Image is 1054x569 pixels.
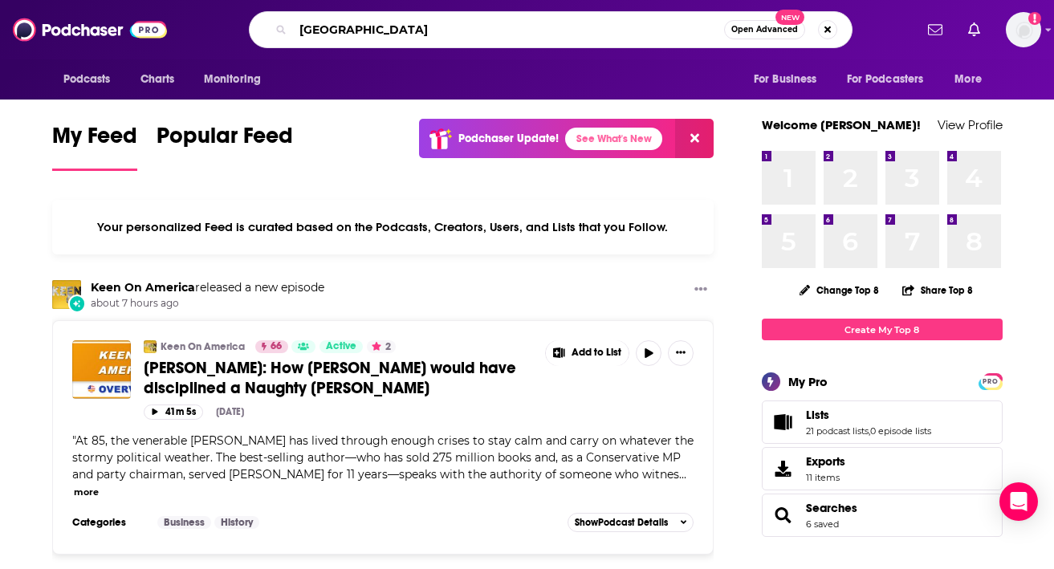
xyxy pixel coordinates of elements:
[52,64,132,95] button: open menu
[157,122,293,159] span: Popular Feed
[775,10,804,25] span: New
[1006,12,1041,47] img: User Profile
[193,64,282,95] button: open menu
[52,280,81,309] img: Keen On America
[806,454,845,469] span: Exports
[688,280,714,300] button: Show More Button
[762,117,921,132] a: Welcome [PERSON_NAME]!
[72,433,694,482] span: "
[743,64,837,95] button: open menu
[938,117,1003,132] a: View Profile
[762,400,1003,444] span: Lists
[901,274,974,306] button: Share Top 8
[63,68,111,91] span: Podcasts
[754,68,817,91] span: For Business
[806,408,931,422] a: Lists
[204,68,261,91] span: Monitoring
[1006,12,1041,47] button: Show profile menu
[72,516,144,529] h3: Categories
[767,457,800,480] span: Exports
[981,375,1000,387] a: PRO
[679,467,686,482] span: ...
[255,340,288,353] a: 66
[72,433,694,482] span: At 85, the venerable [PERSON_NAME] has lived through enough crises to stay calm and carry on what...
[74,486,99,499] button: more
[954,68,982,91] span: More
[668,340,694,366] button: Show More Button
[943,64,1002,95] button: open menu
[144,404,203,420] button: 41m 5s
[999,482,1038,521] div: Open Intercom Messenger
[52,122,137,159] span: My Feed
[68,295,86,312] div: New Episode
[806,472,845,483] span: 11 items
[724,20,805,39] button: Open AdvancedNew
[458,132,559,145] p: Podchaser Update!
[806,501,857,515] a: Searches
[806,518,839,530] a: 6 saved
[91,280,195,295] a: Keen On America
[870,425,931,437] a: 0 episode lists
[572,347,621,359] span: Add to List
[568,513,694,532] button: ShowPodcast Details
[922,16,949,43] a: Show notifications dropdown
[91,297,324,311] span: about 7 hours ago
[836,64,947,95] button: open menu
[869,425,870,437] span: ,
[962,16,987,43] a: Show notifications dropdown
[367,340,396,353] button: 2
[326,339,356,355] span: Active
[731,26,798,34] span: Open Advanced
[91,280,324,295] h3: released a new episode
[216,406,244,417] div: [DATE]
[52,122,137,171] a: My Feed
[762,447,1003,490] a: Exports
[806,425,869,437] a: 21 podcast lists
[249,11,853,48] div: Search podcasts, credits, & more...
[790,280,889,300] button: Change Top 8
[271,339,282,355] span: 66
[575,517,668,528] span: Show Podcast Details
[130,64,185,95] a: Charts
[806,408,829,422] span: Lists
[52,200,714,254] div: Your personalized Feed is curated based on the Podcasts, Creators, Users, and Lists that you Follow.
[157,122,293,171] a: Popular Feed
[1006,12,1041,47] span: Logged in as megcassidy
[788,374,828,389] div: My Pro
[161,340,245,353] a: Keen On America
[144,340,157,353] img: Keen On America
[157,516,211,529] a: Business
[72,340,131,399] img: Jeffrey Archer: How Margaret Thatcher would have disciplined a Naughty Donald Trump
[847,68,924,91] span: For Podcasters
[546,340,629,366] button: Show More Button
[767,411,800,433] a: Lists
[140,68,175,91] span: Charts
[762,494,1003,537] span: Searches
[13,14,167,45] img: Podchaser - Follow, Share and Rate Podcasts
[293,17,724,43] input: Search podcasts, credits, & more...
[144,358,534,398] a: [PERSON_NAME]: How [PERSON_NAME] would have disciplined a Naughty [PERSON_NAME]
[1028,12,1041,25] svg: Add a profile image
[144,358,516,398] span: [PERSON_NAME]: How [PERSON_NAME] would have disciplined a Naughty [PERSON_NAME]
[767,504,800,526] a: Searches
[981,376,1000,388] span: PRO
[319,340,363,353] a: Active
[214,516,259,529] a: History
[762,319,1003,340] a: Create My Top 8
[565,128,662,150] a: See What's New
